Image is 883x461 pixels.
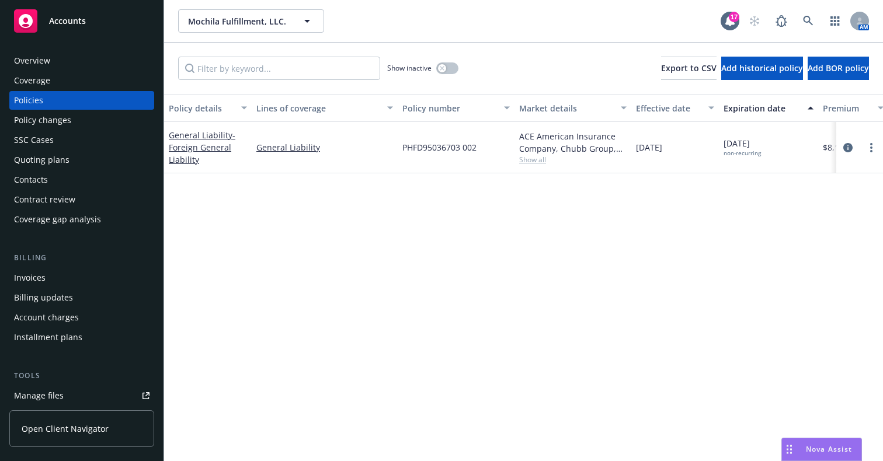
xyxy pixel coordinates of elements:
a: Search [797,9,820,33]
a: Report a Bug [770,9,793,33]
a: Coverage gap analysis [9,210,154,229]
div: Coverage gap analysis [14,210,101,229]
a: Manage files [9,386,154,405]
a: General Liability [169,130,235,165]
div: non-recurring [724,149,761,157]
a: Quoting plans [9,151,154,169]
a: Policy changes [9,111,154,130]
span: Open Client Navigator [22,422,109,435]
span: - Foreign General Liability [169,130,235,165]
span: Accounts [49,16,86,26]
a: Invoices [9,268,154,287]
span: [DATE] [724,137,761,157]
a: Contract review [9,190,154,209]
a: General Liability [256,141,393,153]
button: Policy number [398,94,514,122]
div: Policies [14,91,43,110]
button: Policy details [164,94,252,122]
button: Add BOR policy [808,57,869,80]
button: Nova Assist [781,438,862,461]
span: Add BOR policy [808,62,869,74]
a: Installment plans [9,328,154,347]
div: Installment plans [14,328,82,347]
div: ACE American Insurance Company, Chubb Group, Amwins [519,130,627,155]
button: Lines of coverage [252,94,398,122]
a: circleInformation [841,141,855,155]
input: Filter by keyword... [178,57,380,80]
span: Show inactive [387,63,432,73]
a: Policies [9,91,154,110]
span: [DATE] [636,141,662,153]
div: Effective date [636,102,701,114]
span: $8,115.00 [823,141,860,153]
div: Billing updates [14,288,73,307]
div: Lines of coverage [256,102,380,114]
button: Market details [514,94,631,122]
div: Policy changes [14,111,71,130]
div: Quoting plans [14,151,69,169]
div: Market details [519,102,614,114]
a: Overview [9,51,154,70]
div: Coverage [14,71,50,90]
a: Coverage [9,71,154,90]
div: Billing [9,252,154,264]
div: Contacts [14,170,48,189]
span: Mochila Fulfillment, LLC. [188,15,289,27]
span: Export to CSV [661,62,717,74]
span: PHFD95036703 002 [402,141,477,153]
div: Drag to move [782,438,797,460]
button: Add historical policy [721,57,803,80]
div: SSC Cases [14,131,54,149]
a: SSC Cases [9,131,154,149]
a: more [864,141,878,155]
button: Export to CSV [661,57,717,80]
button: Effective date [631,94,719,122]
a: Account charges [9,308,154,327]
div: Invoices [14,268,46,287]
div: Expiration date [724,102,801,114]
div: Manage files [14,386,64,405]
span: Add historical policy [721,62,803,74]
div: 17 [729,12,739,22]
a: Contacts [9,170,154,189]
div: Premium [823,102,871,114]
div: Contract review [14,190,75,209]
a: Billing updates [9,288,154,307]
div: Account charges [14,308,79,327]
div: Tools [9,370,154,382]
button: Mochila Fulfillment, LLC. [178,9,324,33]
div: Policy details [169,102,234,114]
a: Accounts [9,5,154,37]
div: Policy number [402,102,497,114]
a: Start snowing [743,9,766,33]
a: Switch app [823,9,847,33]
div: Overview [14,51,50,70]
span: Nova Assist [806,444,852,454]
span: Show all [519,155,627,165]
button: Expiration date [719,94,818,122]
